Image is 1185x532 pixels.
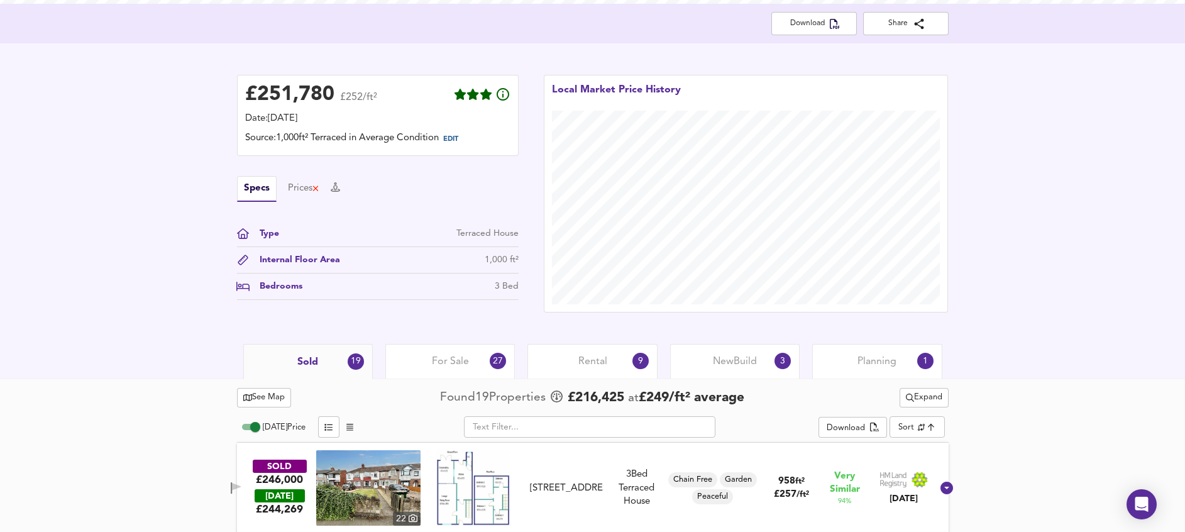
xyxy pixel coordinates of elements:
[440,389,549,406] div: Found 19 Propert ies
[632,353,649,369] div: 9
[256,502,303,516] span: £ 244,269
[720,474,757,485] span: Garden
[464,416,715,438] input: Text Filter...
[668,472,717,487] div: Chain Free
[348,353,364,370] div: 19
[906,391,942,405] span: Expand
[857,355,896,369] span: Planning
[1127,489,1157,519] div: Open Intercom Messenger
[255,489,305,502] div: [DATE]
[898,421,914,433] div: Sort
[879,492,929,505] div: [DATE]
[713,355,757,369] span: New Build
[245,112,510,126] div: Date: [DATE]
[781,17,847,30] span: Download
[263,423,306,431] span: [DATE] Price
[863,12,949,35] button: Share
[340,92,377,111] span: £252/ft²
[568,389,624,407] span: £ 216,425
[256,473,303,487] div: £246,000
[237,388,292,407] button: See Map
[692,489,733,504] div: Peaceful
[245,131,510,148] div: Source: 1,000ft² Terraced in Average Condition
[237,176,277,202] button: Specs
[525,482,608,495] div: 319 Ansty Road, CV2 3FN
[830,470,860,496] span: Very Similar
[628,392,639,404] span: at
[796,490,809,499] span: / ft²
[436,450,510,526] img: Floorplan
[795,477,805,485] span: ft²
[456,227,519,240] div: Terraced House
[774,490,809,499] span: £ 257
[243,391,285,405] span: See Map
[720,472,757,487] div: Garden
[692,491,733,502] span: Peaceful
[253,460,307,473] div: SOLD
[890,416,944,438] div: Sort
[879,472,929,488] img: Land Registry
[485,253,519,267] div: 1,000 ft²
[838,496,851,506] span: 94 %
[316,450,421,526] img: property thumbnail
[668,474,717,485] span: Chain Free
[316,450,421,526] a: property thumbnail 22
[490,353,506,369] div: 27
[609,468,665,508] div: 3 Bed Terraced House
[530,482,603,495] div: [STREET_ADDRESS]
[939,480,954,496] svg: Show Details
[771,12,857,35] button: Download
[818,417,887,438] button: Download
[578,355,607,369] span: Rental
[250,253,340,267] div: Internal Floor Area
[297,355,318,369] span: Sold
[818,417,887,438] div: split button
[552,83,681,111] div: Local Market Price History
[774,353,791,369] div: 3
[900,388,949,407] button: Expand
[900,388,949,407] div: split button
[917,353,934,369] div: 1
[827,421,865,436] div: Download
[432,355,469,369] span: For Sale
[288,182,320,196] button: Prices
[873,17,939,30] span: Share
[393,512,421,526] div: 22
[778,477,795,486] span: 958
[245,86,334,104] div: £ 251,780
[443,136,458,143] span: EDIT
[639,391,744,404] span: £ 249 / ft² average
[495,280,519,293] div: 3 Bed
[250,227,279,240] div: Type
[250,280,302,293] div: Bedrooms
